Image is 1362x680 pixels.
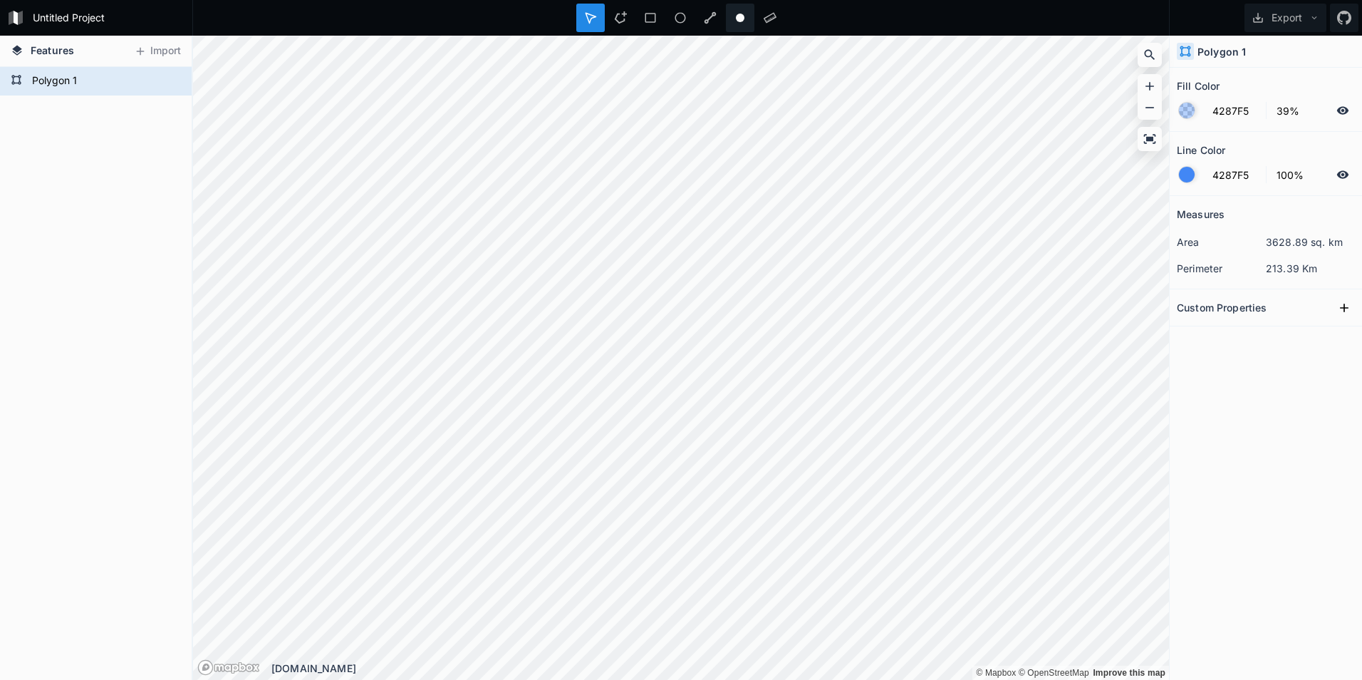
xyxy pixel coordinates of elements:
[1177,139,1225,161] h2: Line Color
[1177,297,1267,319] h2: Custom Properties
[976,668,1016,678] a: Mapbox
[1177,261,1266,276] dt: perimeter
[1266,235,1355,249] dd: 3628.89 sq. km
[1093,668,1165,678] a: Map feedback
[197,659,260,676] a: Mapbox logo
[1177,203,1225,225] h2: Measures
[31,43,74,58] span: Features
[1244,4,1326,32] button: Export
[1019,668,1089,678] a: OpenStreetMap
[271,661,1169,676] div: [DOMAIN_NAME]
[1197,44,1246,59] h4: Polygon 1
[1177,75,1220,97] h2: Fill Color
[127,40,188,63] button: Import
[1177,235,1266,249] dt: area
[1266,261,1355,276] dd: 213.39 Km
